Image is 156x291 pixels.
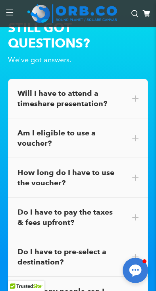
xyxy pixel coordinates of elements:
[8,158,148,198] div: How long do I have to use the voucher?
[123,258,148,283] button: Open chat window
[17,207,139,228] div: Do I have to pay the taxes & fees upfront?
[17,128,139,148] div: Am I eligible to use a voucher?
[8,79,148,118] div: Will I have to attend a timeshare presentation?
[17,247,139,267] div: Do I have to pre-select a destination?
[17,167,139,188] div: How long do I have to use the voucher?
[8,237,148,277] div: Do I have to pre-select a destination?
[8,20,148,51] h2: STILL GOT QUESTIONS?
[17,88,139,109] div: Will I have to attend a timeshare presentation?
[8,118,148,158] div: Am I eligible to use a voucher?
[8,198,148,237] div: Do I have to pay the taxes & fees upfront?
